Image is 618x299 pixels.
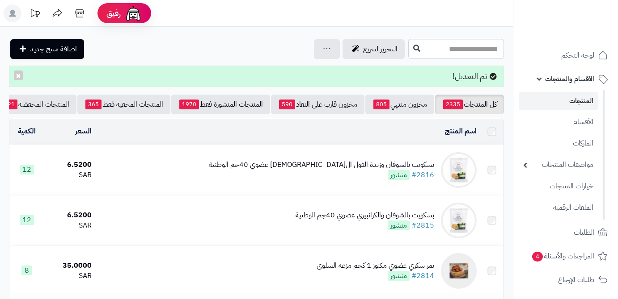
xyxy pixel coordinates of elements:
[388,271,410,281] span: منشور
[48,220,91,231] div: SAR
[179,100,199,109] span: 1970
[85,100,102,109] span: 365
[209,160,434,170] div: بسكويت بالشوفان وزبدة الفول ال[DEMOGRAPHIC_DATA] عضوي 40جم الوطنية
[519,198,598,217] a: الملفات الرقمية
[48,210,91,220] div: 6.5200
[519,155,598,174] a: مواصفات المنتجات
[558,274,594,286] span: طلبات الإرجاع
[519,112,598,132] a: الأقسام
[545,73,594,85] span: الأقسام والمنتجات
[21,266,32,275] span: 8
[171,95,270,114] a: المنتجات المنشورة فقط1970
[106,8,121,19] span: رفيق
[20,165,34,174] span: 12
[519,92,598,110] a: المنتجات
[296,210,434,220] div: بسكويت بالشوفان والكرانبيري عضوي 40جم الوطنية
[48,160,91,170] div: 6.5200
[435,95,504,114] a: كل المنتجات2335
[519,45,613,66] a: لوحة التحكم
[20,215,34,225] span: 12
[48,261,91,271] div: 35.0000
[441,203,477,238] img: بسكويت بالشوفان والكرانبيري عضوي 40جم الوطنية
[441,253,477,289] img: تمر سكري عضوي مكنوز 1 كجم مزعة السلوى
[343,39,405,59] a: التحرير لسريع
[271,95,364,114] a: مخزون قارب على النفاذ590
[48,271,91,281] div: SAR
[77,95,170,114] a: المنتجات المخفية فقط365
[14,71,23,80] button: ×
[561,49,594,62] span: لوحة التحكم
[388,170,410,180] span: منشور
[411,270,434,281] a: #2814
[574,226,594,239] span: الطلبات
[557,25,610,44] img: logo-2.png
[519,134,598,153] a: الماركات
[124,4,142,22] img: ai-face.png
[24,4,46,25] a: تحديثات المنصة
[48,170,91,180] div: SAR
[388,220,410,230] span: منشور
[279,100,295,109] span: 590
[18,126,36,137] a: الكمية
[519,177,598,196] a: خيارات المنتجات
[519,245,613,267] a: المراجعات والأسئلة4
[30,44,77,54] span: اضافة منتج جديد
[317,261,434,271] div: تمر سكري عضوي مكنوز 1 كجم مزعة السلوى
[532,252,543,262] span: 4
[443,100,463,109] span: 2335
[531,250,594,262] span: المراجعات والأسئلة
[373,100,389,109] span: 805
[445,126,477,137] a: اسم المنتج
[363,44,398,54] span: التحرير لسريع
[519,222,613,243] a: الطلبات
[9,66,504,87] div: تم التعديل!
[5,100,17,109] span: 21
[411,220,434,231] a: #2815
[441,152,477,188] img: بسكويت بالشوفان وزبدة الفول السوداني عضوي 40جم الوطنية
[75,126,92,137] a: السعر
[519,269,613,291] a: طلبات الإرجاع
[10,39,84,59] a: اضافة منتج جديد
[411,170,434,180] a: #2816
[365,95,434,114] a: مخزون منتهي805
